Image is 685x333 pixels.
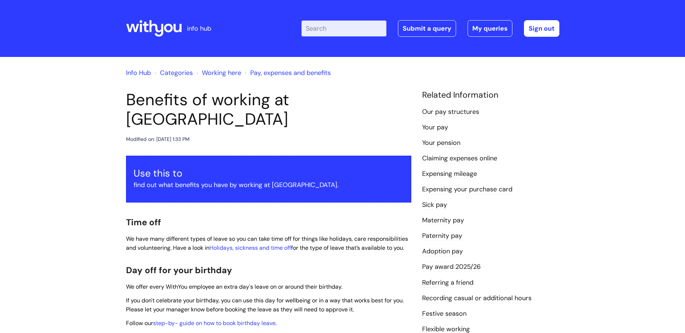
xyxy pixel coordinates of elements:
[422,90,559,100] h4: Related Information
[422,294,532,303] a: Recording casual or additional hours
[422,247,463,256] a: Adoption pay
[126,90,411,129] h1: Benefits of working at [GEOGRAPHIC_DATA]
[126,319,277,327] span: Follow our .
[126,135,190,144] div: Modified on: [DATE] 1:33 PM
[422,262,481,272] a: Pay award 2025/26
[302,20,559,37] div: | -
[187,23,211,34] p: info hub
[422,278,473,288] a: Referring a friend
[422,154,497,163] a: Claiming expenses online
[126,265,232,276] span: Day off for your birthday
[422,309,467,319] a: Festive season
[160,68,193,77] a: Categories
[302,21,386,36] input: Search
[126,235,408,252] span: We have many different types of leave so you can take time off for things like holidays, care res...
[422,107,479,117] a: Our pay structures
[422,123,448,132] a: Your pay
[422,231,462,241] a: Paternity pay
[134,179,404,191] p: find out what benefits you have by working at [GEOGRAPHIC_DATA].
[250,68,331,77] a: Pay, expenses and benefits
[126,297,404,313] span: If you don't celebrate your birthday, you can use this day for wellbeing or in a way that works b...
[209,244,291,252] a: Holidays, sickness and time off
[398,20,456,37] a: Submit a query
[153,67,193,79] li: Solution home
[126,283,342,290] span: We offer every WithYou employee an extra day's leave on or around their birthday.
[126,68,151,77] a: Info Hub
[202,68,241,77] a: Working here
[422,216,464,225] a: Maternity pay
[126,217,161,228] span: Time off
[153,319,276,327] a: step-by- guide on how to book birthday leave
[422,169,477,179] a: Expensing mileage
[524,20,559,37] a: Sign out
[422,185,512,194] a: Expensing your purchase card
[422,138,460,148] a: Your pension
[134,168,404,179] h3: Use this to
[422,200,447,210] a: Sick pay
[195,67,241,79] li: Working here
[243,67,331,79] li: Pay, expenses and benefits
[468,20,512,37] a: My queries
